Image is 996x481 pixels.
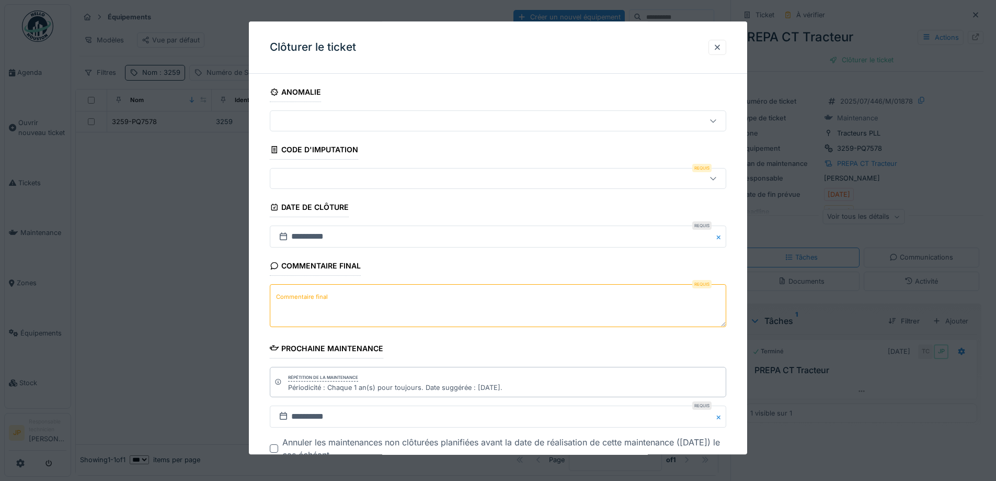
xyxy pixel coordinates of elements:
label: Commentaire final [274,290,330,304]
button: Close [715,406,726,428]
div: Prochaine maintenance [270,341,383,359]
div: Commentaire final [270,259,361,276]
div: Requis [692,222,712,230]
h3: Clôturer le ticket [270,41,356,54]
div: Anomalie [270,84,321,102]
div: Requis [692,401,712,410]
div: Requis [692,164,712,173]
button: Close [715,226,726,248]
div: Périodicité : Chaque 1 an(s) pour toujours. Date suggérée : [DATE]. [288,383,502,393]
div: Requis [692,281,712,289]
div: Annuler les maintenances non clôturées planifiées avant la date de réalisation de cette maintenan... [282,436,726,461]
div: Répétition de la maintenance [288,374,358,382]
div: Code d'imputation [270,142,358,160]
div: Date de clôture [270,200,349,218]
